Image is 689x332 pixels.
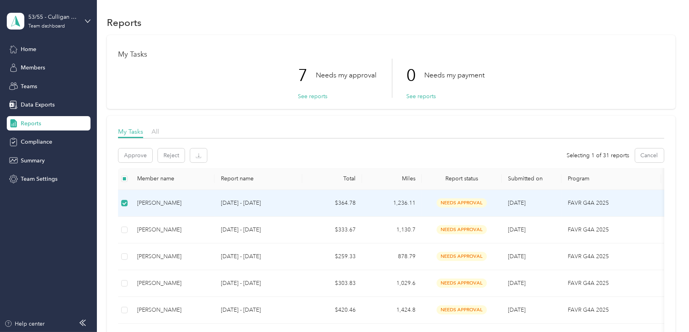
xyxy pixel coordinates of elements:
td: FAVR G4A 2025 [561,243,661,270]
td: 1,130.7 [362,217,422,243]
span: needs approval [437,252,487,261]
p: [DATE] - [DATE] [221,225,296,234]
div: [PERSON_NAME] [137,225,208,234]
p: [DATE] - [DATE] [221,199,296,207]
td: $259.33 [302,243,362,270]
p: 7 [298,59,316,92]
td: $333.67 [302,217,362,243]
span: Team Settings [21,175,57,183]
th: Member name [131,168,215,190]
td: 1,424.8 [362,297,422,324]
span: Selecting 1 of 31 reports [567,151,630,160]
p: 0 [406,59,424,92]
div: Miles [368,175,415,182]
td: FAVR G4A 2025 [561,270,661,297]
div: 53/55 - Culligan of [GEOGRAPHIC_DATA]/Escondido Sales Manager (Resi) [28,13,78,21]
span: [DATE] [508,253,526,260]
span: All [152,128,159,135]
td: 1,236.11 [362,190,422,217]
div: Team dashboard [28,24,65,29]
p: Needs my payment [424,70,484,80]
th: Submitted on [502,168,561,190]
span: Reports [21,119,41,128]
span: Members [21,63,45,72]
button: Help center [4,320,45,328]
span: Compliance [21,138,52,146]
td: FAVR G4A 2025 [561,297,661,324]
span: [DATE] [508,226,526,233]
div: [PERSON_NAME] [137,199,208,207]
p: FAVR G4A 2025 [568,306,655,314]
p: FAVR G4A 2025 [568,252,655,261]
span: Teams [21,82,37,91]
span: needs approval [437,225,487,234]
p: FAVR G4A 2025 [568,199,655,207]
p: Needs my approval [316,70,376,80]
td: FAVR G4A 2025 [561,190,661,217]
span: Summary [21,156,45,165]
iframe: Everlance-gr Chat Button Frame [644,287,689,332]
p: [DATE] - [DATE] [221,279,296,288]
p: [DATE] - [DATE] [221,252,296,261]
td: 1,029.6 [362,270,422,297]
div: [PERSON_NAME] [137,252,208,261]
span: [DATE] [508,280,526,287]
span: [DATE] [508,306,526,313]
button: See reports [406,92,436,101]
span: needs approval [437,305,487,314]
td: $364.78 [302,190,362,217]
span: Report status [428,175,495,182]
div: [PERSON_NAME] [137,279,208,288]
td: 878.79 [362,243,422,270]
p: [DATE] - [DATE] [221,306,296,314]
h1: My Tasks [118,50,664,59]
span: needs approval [437,279,487,288]
span: My Tasks [118,128,143,135]
span: needs approval [437,198,487,207]
button: Reject [158,148,185,162]
td: $303.83 [302,270,362,297]
h1: Reports [107,18,142,27]
span: Data Exports [21,101,55,109]
button: See reports [298,92,327,101]
td: FAVR G4A 2025 [561,217,661,243]
td: $420.46 [302,297,362,324]
p: FAVR G4A 2025 [568,225,655,234]
div: [PERSON_NAME] [137,306,208,314]
div: Member name [137,175,208,182]
div: Total [309,175,356,182]
span: [DATE] [508,200,526,206]
button: Cancel [635,148,664,162]
th: Report name [215,168,302,190]
p: FAVR G4A 2025 [568,279,655,288]
button: Approve [118,148,152,162]
th: Program [561,168,661,190]
span: Home [21,45,36,53]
